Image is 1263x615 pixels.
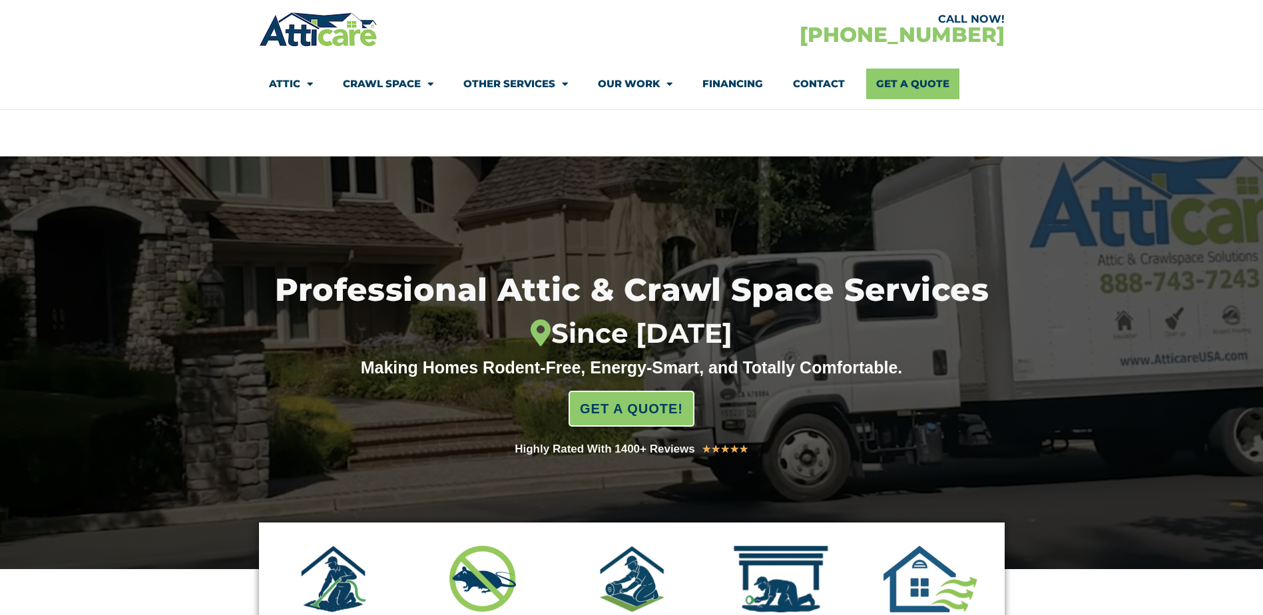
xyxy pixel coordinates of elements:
a: Attic [269,69,313,99]
div: Highly Rated With 1400+ Reviews [515,440,695,459]
span: GET A QUOTE! [580,395,683,422]
a: Contact [793,69,845,99]
i: ★ [711,441,720,458]
nav: Menu [269,69,995,99]
i: ★ [730,441,739,458]
div: Since [DATE] [201,317,1061,349]
i: ★ [739,441,748,458]
a: Financing [702,69,763,99]
div: 5/5 [702,441,748,458]
div: CALL NOW! [632,14,1005,25]
a: Get A Quote [866,69,959,99]
i: ★ [720,441,730,458]
a: Our Work [598,69,672,99]
i: ★ [702,441,711,458]
h1: Professional Attic & Crawl Space Services [201,274,1061,350]
a: Crawl Space [343,69,433,99]
a: GET A QUOTE! [569,391,694,427]
div: Making Homes Rodent-Free, Energy-Smart, and Totally Comfortable. [336,357,928,377]
a: Other Services [463,69,568,99]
